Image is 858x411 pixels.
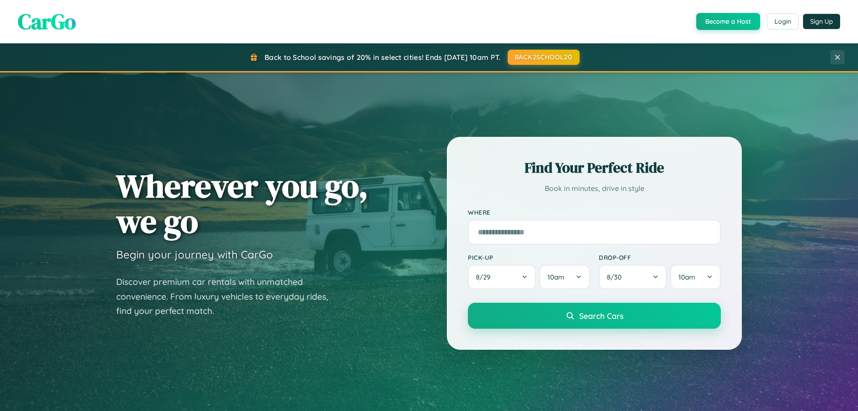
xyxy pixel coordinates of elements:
label: Drop-off [599,254,721,261]
span: CarGo [18,7,76,36]
span: 10am [678,273,695,281]
span: 8 / 29 [476,273,495,281]
label: Where [468,208,721,216]
button: 10am [539,265,590,289]
h3: Begin your journey with CarGo [116,248,273,261]
span: Search Cars [579,311,623,321]
span: Back to School savings of 20% in select cities! Ends [DATE] 10am PT. [265,53,500,62]
button: Login [767,13,799,30]
button: Sign Up [803,14,840,29]
p: Discover premium car rentals with unmatched convenience. From luxury vehicles to everyday rides, ... [116,275,340,318]
span: 8 / 30 [607,273,626,281]
span: 10am [547,273,564,281]
button: Search Cars [468,303,721,329]
h1: Wherever you go, we go [116,168,368,239]
button: 8/30 [599,265,667,289]
button: Become a Host [696,13,760,30]
label: Pick-up [468,254,590,261]
button: 10am [670,265,721,289]
h2: Find Your Perfect Ride [468,158,721,178]
button: 8/29 [468,265,536,289]
button: BACK2SCHOOL20 [508,50,580,65]
p: Book in minutes, drive in style [468,182,721,195]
